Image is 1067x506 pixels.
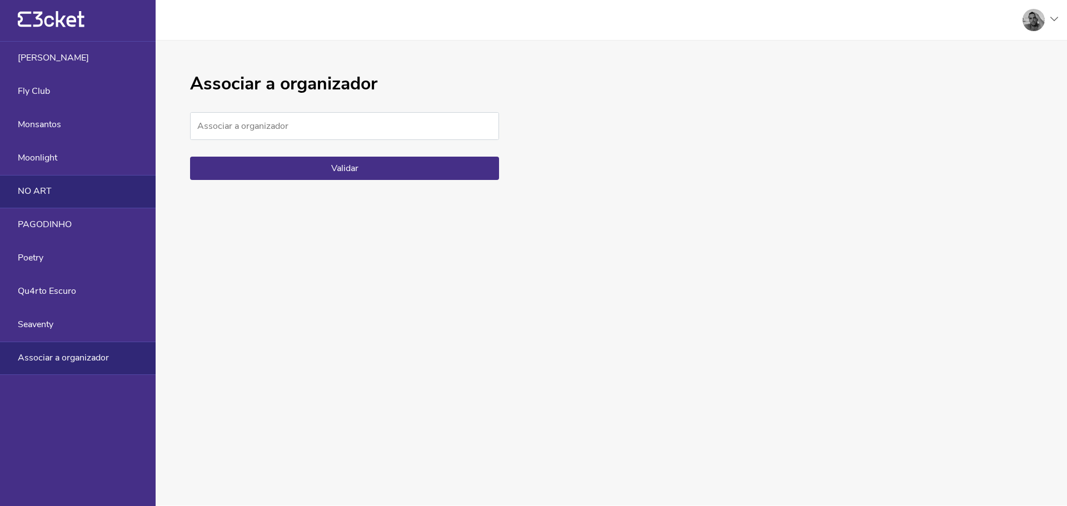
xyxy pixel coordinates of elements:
[18,12,31,27] g: {' '}
[18,219,72,229] span: PAGODINHO
[18,186,52,196] span: NO ART
[18,153,57,163] span: Moonlight
[18,119,61,129] span: Monsantos
[190,157,499,180] button: Validar
[190,112,499,140] input: Associar a organizador
[190,74,499,94] h1: Associar a organizador
[18,286,76,296] span: Qu4rto Escuro
[18,319,53,329] span: Seaventy
[18,53,89,63] span: [PERSON_NAME]
[18,86,50,96] span: Fly Club
[18,253,43,263] span: Poetry
[18,353,109,363] span: Associar a organizador
[18,22,84,30] a: {' '}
